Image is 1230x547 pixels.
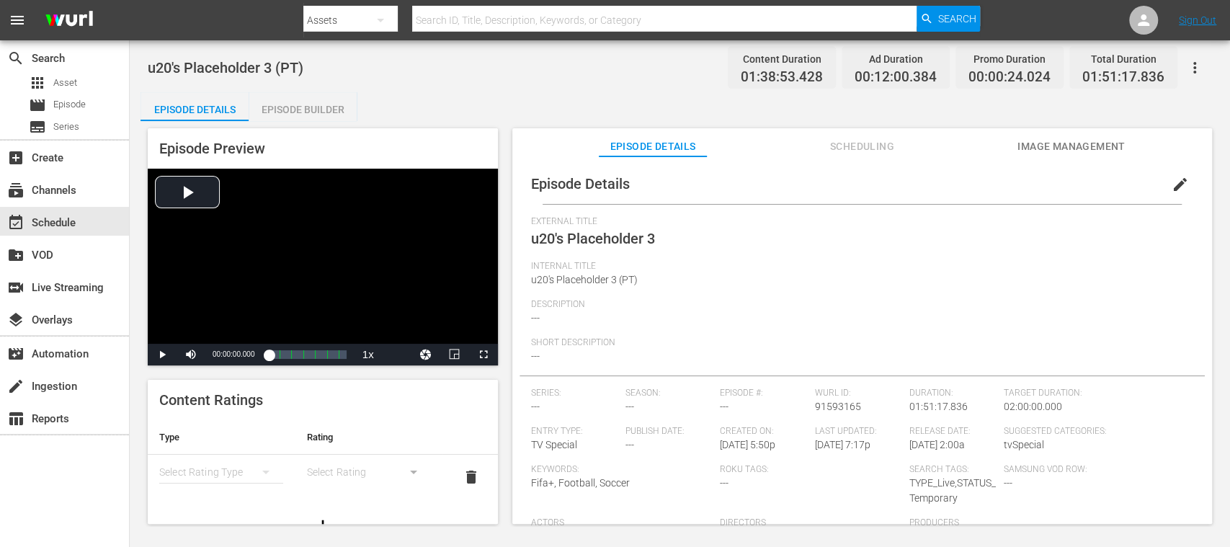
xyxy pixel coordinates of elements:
span: menu [9,12,26,29]
div: Promo Duration [968,49,1051,69]
span: Release Date: [909,426,997,437]
span: Entry Type: [531,426,618,437]
span: u20's Placeholder 3 (PT) [148,59,303,76]
span: --- [1004,477,1012,489]
span: Search [937,6,976,32]
span: --- [531,350,540,362]
span: Duration: [909,388,997,399]
span: tvSpecial [1004,439,1044,450]
span: Samsung VOD Row: [1004,464,1091,476]
span: 91593165 [815,401,861,412]
button: Fullscreen [469,344,498,365]
span: 01:51:17.836 [909,401,968,412]
span: Created On: [720,426,807,437]
span: Episode [53,97,86,112]
span: Scheduling [808,138,916,156]
span: Keywords: [531,464,713,476]
span: --- [531,401,540,412]
span: Series: [531,388,618,399]
span: Producers [909,517,1092,529]
span: --- [625,439,634,450]
button: edit [1163,167,1198,202]
span: Channels [7,182,24,199]
span: --- [625,401,634,412]
button: Mute [177,344,205,365]
span: Asset [29,74,46,92]
button: Episode Builder [249,92,357,121]
span: 00:00:00.000 [213,350,254,358]
span: --- [531,312,540,324]
span: Search Tags: [909,464,997,476]
span: Short Description [531,337,1186,349]
div: Video Player [148,169,498,365]
span: Overlays [7,311,24,329]
span: u20's Placeholder 3 (PT) [531,274,638,285]
span: Wurl ID: [815,388,902,399]
span: Description [531,299,1186,311]
table: simple table [148,420,498,499]
span: 00:00:24.024 [968,69,1051,86]
div: Content Duration [741,49,823,69]
span: Episode #: [720,388,807,399]
button: delete [454,460,489,494]
span: TYPE_Live,STATUS_Temporary [909,477,996,504]
span: 01:51:17.836 [1082,69,1164,86]
span: Automation [7,345,24,363]
div: Ad Duration [855,49,937,69]
th: Type [148,420,295,455]
button: Search [917,6,980,32]
div: Total Duration [1082,49,1164,69]
span: delete [463,468,480,486]
span: Schedule [7,214,24,231]
span: Directors [720,517,902,529]
span: Episode Details [531,175,630,192]
span: edit [1172,176,1189,193]
span: 00:12:00.384 [855,69,937,86]
span: Reports [7,410,24,427]
div: Episode Builder [249,92,357,127]
span: u20's Placeholder 3 [531,230,655,247]
button: Picture-in-Picture [440,344,469,365]
span: [DATE] 2:00a [909,439,965,450]
button: Episode Details [141,92,249,121]
span: Image Management [1017,138,1126,156]
span: [DATE] 5:50p [720,439,775,450]
span: TV Special [531,439,577,450]
span: --- [720,401,728,412]
span: Internal Title [531,261,1186,272]
span: Episode [29,97,46,114]
span: --- [720,477,728,489]
div: Episode Details [141,92,249,127]
span: [DATE] 7:17p [815,439,870,450]
span: Series [53,120,79,134]
span: Fifa+, Football, Soccer [531,477,630,489]
span: Search [7,50,24,67]
span: Last Updated: [815,426,902,437]
span: 01:38:53.428 [741,69,823,86]
button: Jump To Time [411,344,440,365]
span: Roku Tags: [720,464,902,476]
div: Progress Bar [269,350,346,359]
span: 02:00:00.000 [1004,401,1062,412]
th: Rating [295,420,442,455]
a: Sign Out [1179,14,1216,26]
span: VOD [7,246,24,264]
span: Publish Date: [625,426,713,437]
button: Play [148,344,177,365]
img: ans4CAIJ8jUAAAAAAAAAAAAAAAAAAAAAAAAgQb4GAAAAAAAAAAAAAAAAAAAAAAAAJMjXAAAAAAAAAAAAAAAAAAAAAAAAgAT5G... [35,4,104,37]
span: Live Streaming [7,279,24,296]
span: Ingestion [7,378,24,395]
span: External Title [531,216,1186,228]
button: Playback Rate [354,344,383,365]
span: Series [29,118,46,135]
span: Suggested Categories: [1004,426,1186,437]
span: Episode Details [599,138,707,156]
span: Create [7,149,24,166]
span: Episode Preview [159,140,265,157]
span: Season: [625,388,713,399]
span: Target Duration: [1004,388,1186,399]
span: Asset [53,76,77,90]
span: Content Ratings [159,391,263,409]
span: Actors [531,517,713,529]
